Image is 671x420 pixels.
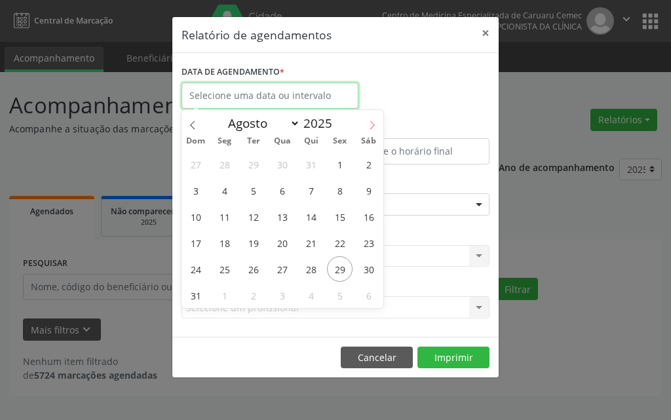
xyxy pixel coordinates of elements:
span: Dom [182,137,210,145]
span: Agosto 7, 2025 [298,178,324,203]
span: Agosto 19, 2025 [240,230,266,256]
span: Agosto 14, 2025 [298,204,324,229]
span: Sex [326,137,355,145]
span: Agosto 30, 2025 [356,256,381,282]
span: Agosto 11, 2025 [212,204,237,229]
input: Selecione uma data ou intervalo [182,83,358,109]
span: Agosto 27, 2025 [269,256,295,282]
span: Agosto 1, 2025 [327,151,353,177]
span: Agosto 25, 2025 [212,256,237,282]
span: Agosto 21, 2025 [298,230,324,256]
span: Setembro 5, 2025 [327,282,353,308]
span: Agosto 31, 2025 [183,282,208,308]
button: Close [472,17,499,49]
span: Agosto 23, 2025 [356,230,381,256]
span: Agosto 15, 2025 [327,204,353,229]
span: Julho 28, 2025 [212,151,237,177]
span: Julho 29, 2025 [240,151,266,177]
span: Agosto 16, 2025 [356,204,381,229]
span: Julho 30, 2025 [269,151,295,177]
span: Agosto 6, 2025 [269,178,295,203]
span: Seg [210,137,239,145]
span: Agosto 5, 2025 [240,178,266,203]
span: Agosto 4, 2025 [212,178,237,203]
span: Agosto 26, 2025 [240,256,266,282]
span: Agosto 8, 2025 [327,178,353,203]
label: ATÉ [339,118,489,138]
span: Agosto 29, 2025 [327,256,353,282]
span: Agosto 24, 2025 [183,256,208,282]
span: Setembro 4, 2025 [298,282,324,308]
span: Agosto 18, 2025 [212,230,237,256]
span: Setembro 3, 2025 [269,282,295,308]
span: Agosto 28, 2025 [298,256,324,282]
span: Agosto 13, 2025 [269,204,295,229]
span: Agosto 2, 2025 [356,151,381,177]
span: Agosto 10, 2025 [183,204,208,229]
span: Julho 27, 2025 [183,151,208,177]
span: Setembro 1, 2025 [212,282,237,308]
input: Selecione o horário final [339,138,489,164]
button: Cancelar [341,347,413,369]
span: Agosto 9, 2025 [356,178,381,203]
button: Imprimir [417,347,489,369]
span: Setembro 2, 2025 [240,282,266,308]
input: Year [300,115,343,132]
span: Agosto 17, 2025 [183,230,208,256]
h5: Relatório de agendamentos [182,26,332,43]
label: DATA DE AGENDAMENTO [182,62,284,83]
select: Month [221,114,300,132]
span: Sáb [355,137,383,145]
span: Julho 31, 2025 [298,151,324,177]
span: Qui [297,137,326,145]
span: Agosto 3, 2025 [183,178,208,203]
span: Agosto 22, 2025 [327,230,353,256]
span: Setembro 6, 2025 [356,282,381,308]
span: Agosto 12, 2025 [240,204,266,229]
span: Qua [268,137,297,145]
span: Agosto 20, 2025 [269,230,295,256]
span: Ter [239,137,268,145]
